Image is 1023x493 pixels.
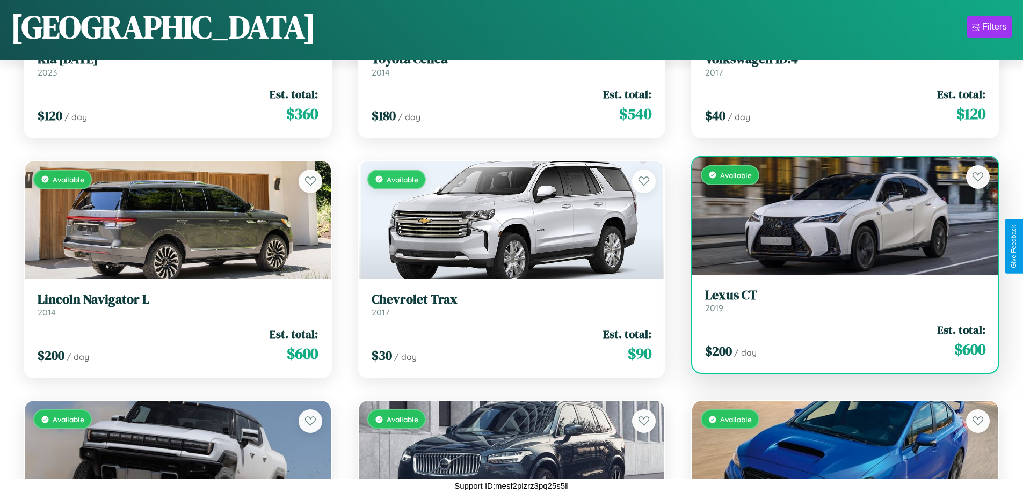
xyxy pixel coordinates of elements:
h3: Toyota Celica [372,51,652,67]
span: $ 600 [287,343,318,364]
a: Chevrolet Trax2017 [372,292,652,318]
div: Give Feedback [1010,225,1018,268]
span: 2014 [38,307,56,318]
div: Filters [982,21,1007,32]
span: Available [53,415,84,424]
span: / day [64,112,87,122]
span: / day [728,112,750,122]
button: Filters [967,16,1012,38]
span: / day [398,112,420,122]
span: Available [53,175,84,184]
span: $ 200 [705,342,732,360]
span: Available [720,415,752,424]
span: $ 30 [372,347,392,364]
a: Kia [DATE]2023 [38,51,318,78]
span: 2023 [38,67,57,78]
h3: Kia [DATE] [38,51,318,67]
span: 2017 [372,307,389,318]
span: Est. total: [603,86,651,102]
span: Available [387,415,418,424]
h3: Chevrolet Trax [372,292,652,307]
span: / day [734,347,757,358]
a: Toyota Celica2014 [372,51,652,78]
span: Est. total: [603,326,651,342]
span: / day [394,351,417,362]
span: $ 90 [628,343,651,364]
span: Available [720,171,752,180]
span: Available [387,175,418,184]
a: Volkswagen ID.42017 [705,51,985,78]
span: 2014 [372,67,390,78]
span: / day [67,351,89,362]
span: 2017 [705,67,723,78]
span: $ 200 [38,347,64,364]
span: Est. total: [270,326,318,342]
h1: [GEOGRAPHIC_DATA] [11,5,316,49]
span: Est. total: [937,86,985,102]
span: 2019 [705,303,723,313]
h3: Lexus CT [705,288,985,303]
span: $ 120 [38,107,62,124]
span: $ 600 [954,339,985,360]
span: $ 180 [372,107,396,124]
span: Est. total: [270,86,318,102]
span: $ 360 [286,103,318,124]
h3: Lincoln Navigator L [38,292,318,307]
a: Lincoln Navigator L2014 [38,292,318,318]
span: Est. total: [937,322,985,337]
span: $ 540 [619,103,651,124]
p: Support ID: mesf2plzrz3pq25s5ll [454,479,569,493]
span: $ 120 [956,103,985,124]
span: $ 40 [705,107,725,124]
a: Lexus CT2019 [705,288,985,314]
h3: Volkswagen ID.4 [705,51,985,67]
